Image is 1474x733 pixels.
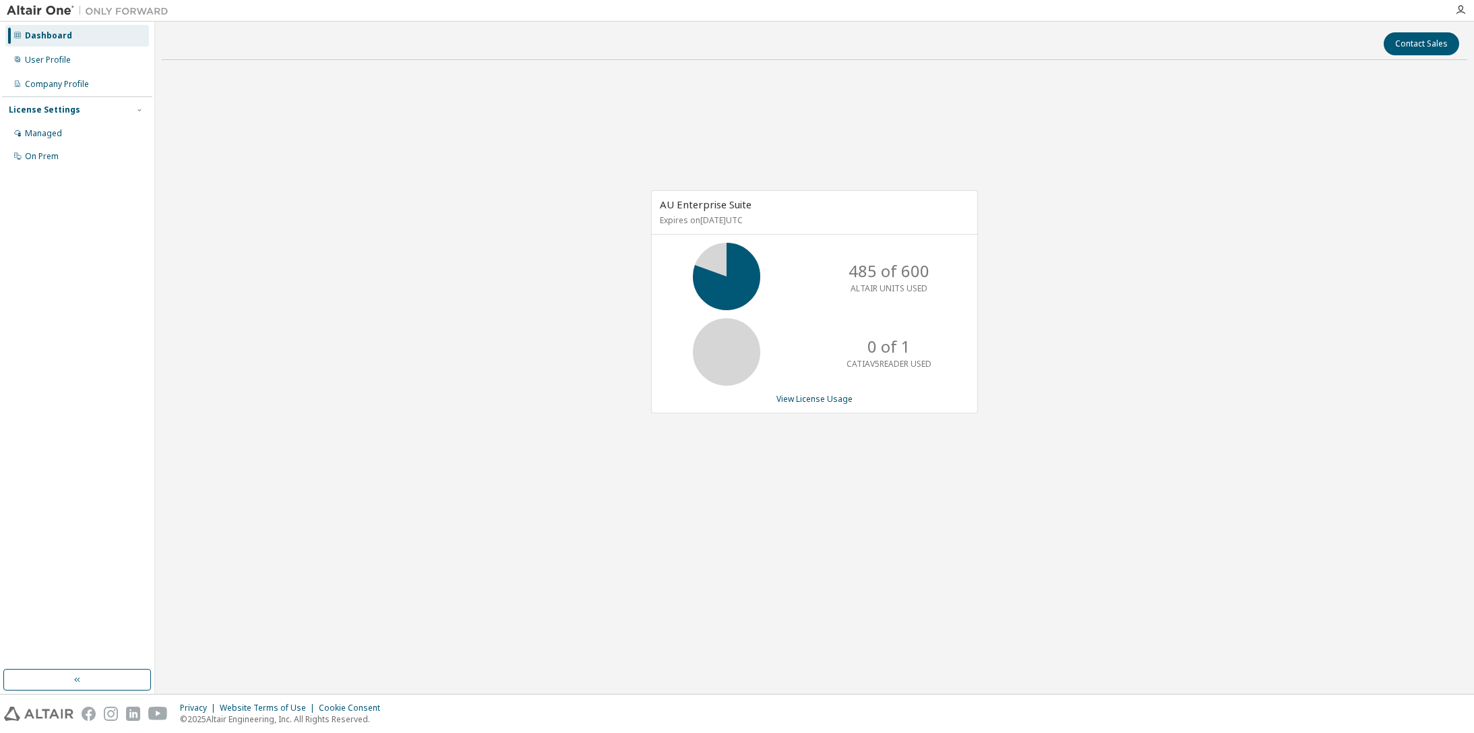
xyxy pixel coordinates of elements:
[4,707,73,721] img: altair_logo.svg
[180,713,388,725] p: © 2025 Altair Engineering, Inc. All Rights Reserved.
[126,707,140,721] img: linkedin.svg
[867,335,911,358] p: 0 of 1
[82,707,96,721] img: facebook.svg
[7,4,175,18] img: Altair One
[9,105,80,115] div: License Settings
[849,260,929,283] p: 485 of 600
[220,703,319,713] div: Website Terms of Use
[25,151,59,162] div: On Prem
[25,128,62,139] div: Managed
[319,703,388,713] div: Cookie Consent
[148,707,168,721] img: youtube.svg
[25,30,72,41] div: Dashboard
[851,283,927,294] p: ALTAIR UNITS USED
[847,358,931,370] p: CATIAV5READER USED
[25,55,71,65] div: User Profile
[776,393,853,405] a: View License Usage
[25,79,89,90] div: Company Profile
[180,703,220,713] div: Privacy
[660,198,751,211] span: AU Enterprise Suite
[660,214,966,226] p: Expires on [DATE] UTC
[1384,32,1459,55] button: Contact Sales
[104,707,118,721] img: instagram.svg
